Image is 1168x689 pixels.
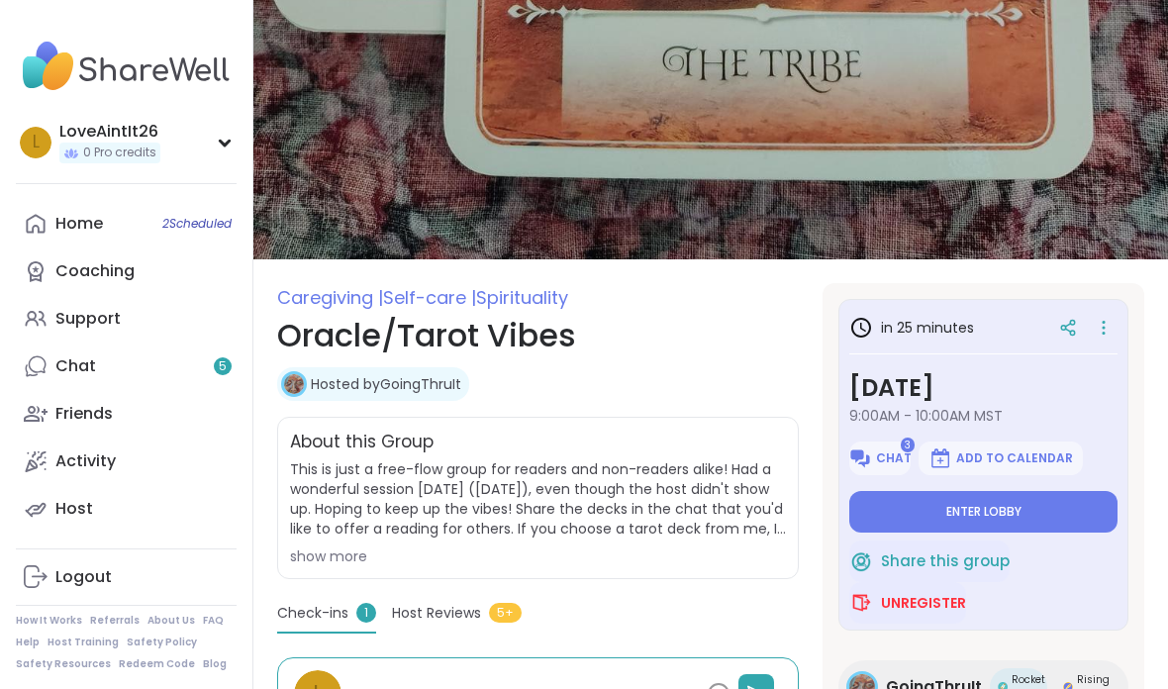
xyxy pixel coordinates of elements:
span: Self-care | [383,285,476,310]
h1: Oracle/Tarot Vibes [277,312,799,359]
a: Hosted byGoingThruIt [311,374,461,394]
span: 1 [356,603,376,623]
a: Help [16,636,40,649]
a: Safety Resources [16,657,111,671]
div: Activity [55,450,116,472]
span: Spirituality [476,285,568,310]
a: Safety Policy [127,636,197,649]
span: 5+ [489,603,522,623]
img: ShareWell Logomark [849,591,873,615]
span: Unregister [881,593,966,613]
h2: About this Group [290,430,434,455]
div: Chat [55,355,96,377]
button: Unregister [849,582,966,624]
span: Check-ins [277,603,348,624]
span: 2 Scheduled [162,216,232,232]
button: Enter lobby [849,491,1118,533]
a: Coaching [16,247,237,295]
div: show more [290,546,786,566]
span: Add to Calendar [956,450,1073,466]
a: Blog [203,657,227,671]
a: Chat5 [16,343,237,390]
div: Logout [55,566,112,588]
h3: in 25 minutes [849,316,974,340]
span: Chat [876,450,912,466]
img: ShareWell Logomark [928,446,952,470]
span: 3 [901,438,915,452]
span: 0 Pro credits [83,145,156,161]
a: Activity [16,438,237,485]
div: LoveAintIt26 [59,121,160,143]
span: This is just a free-flow group for readers and non-readers alike! Had a wonderful session [DATE] ... [290,459,786,539]
div: Coaching [55,260,135,282]
a: Host [16,485,237,533]
span: Caregiving | [277,285,383,310]
span: Enter lobby [946,504,1022,520]
span: Share this group [881,550,1010,573]
button: Share this group [849,541,1010,582]
div: Home [55,213,103,235]
a: Home2Scheduled [16,200,237,247]
a: Friends [16,390,237,438]
a: Support [16,295,237,343]
a: About Us [147,614,195,628]
a: Referrals [90,614,140,628]
a: Logout [16,553,237,601]
button: Add to Calendar [919,442,1083,475]
div: Host [55,498,93,520]
img: ShareWell Logomark [848,446,872,470]
a: How It Works [16,614,82,628]
img: GoingThruIt [284,374,304,394]
img: ShareWell Nav Logo [16,32,237,101]
span: Host Reviews [392,603,481,624]
h3: [DATE] [849,370,1118,406]
button: Chat [849,442,911,475]
a: FAQ [203,614,224,628]
span: L [33,130,40,155]
div: Support [55,308,121,330]
img: ShareWell Logomark [849,549,873,573]
div: Friends [55,403,113,425]
a: Redeem Code [119,657,195,671]
a: Host Training [48,636,119,649]
span: 9:00AM - 10:00AM MST [849,406,1118,426]
span: 5 [219,358,227,375]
